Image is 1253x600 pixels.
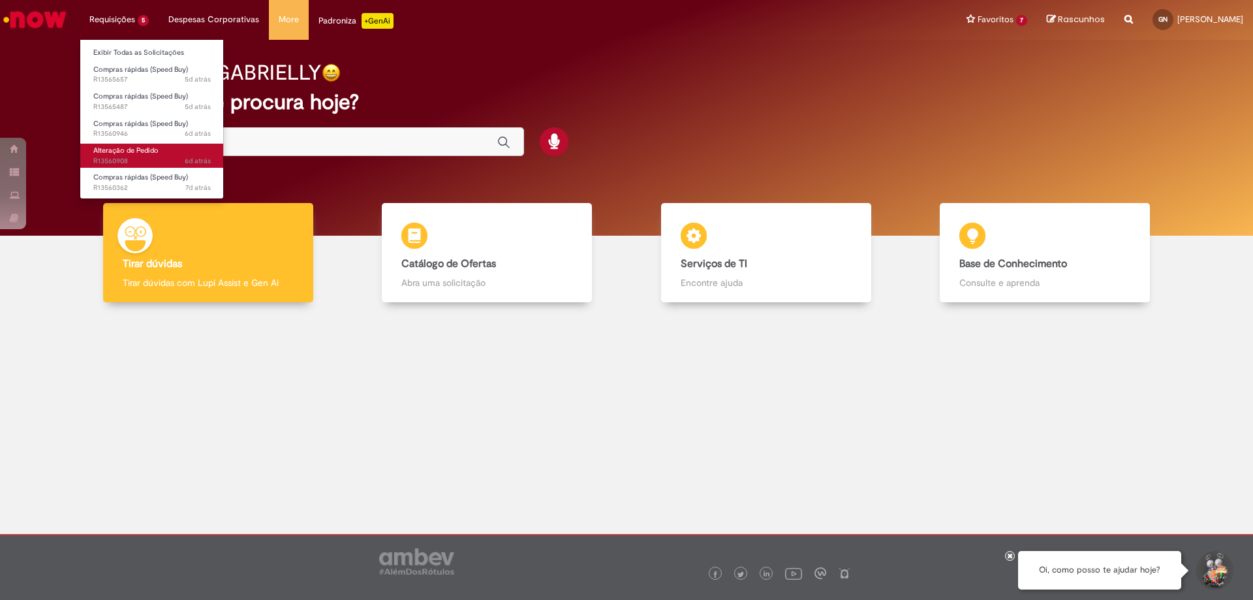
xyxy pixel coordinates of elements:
[113,91,1141,114] h2: O que você procura hoje?
[93,65,188,74] span: Compras rápidas (Speed Buy)
[80,89,224,114] a: Aberto R13565487 : Compras rápidas (Speed Buy)
[1158,15,1168,24] span: GN
[185,129,211,138] span: 6d atrás
[681,257,747,270] b: Serviços de TI
[185,156,211,166] span: 6d atrás
[626,203,906,303] a: Serviços de TI Encontre ajuda
[93,91,188,101] span: Compras rápidas (Speed Buy)
[785,565,802,582] img: logo_footer_youtube.png
[185,183,211,193] span: 7d atrás
[959,276,1130,289] p: Consulte e aprenda
[185,129,211,138] time: 23/09/2025 18:57:54
[906,203,1185,303] a: Base de Conhecimento Consulte e aprenda
[80,39,224,199] ul: Requisições
[93,156,211,166] span: R13560908
[839,567,850,579] img: logo_footer_naosei.png
[185,156,211,166] time: 23/09/2025 18:40:04
[978,13,1013,26] span: Favoritos
[737,571,744,578] img: logo_footer_twitter.png
[185,102,211,112] span: 5d atrás
[1,7,69,33] img: ServiceNow
[959,257,1067,270] b: Base de Conhecimento
[681,276,852,289] p: Encontre ajuda
[1047,14,1105,26] a: Rascunhos
[93,146,159,155] span: Alteração de Pedido
[1177,14,1243,25] span: [PERSON_NAME]
[123,257,182,270] b: Tirar dúvidas
[379,548,454,575] img: logo_footer_ambev_rotulo_gray.png
[185,183,211,193] time: 23/09/2025 16:46:17
[93,74,211,85] span: R13565657
[401,257,496,270] b: Catálogo de Ofertas
[168,13,259,26] span: Despesas Corporativas
[80,144,224,168] a: Aberto R13560908 : Alteração de Pedido
[93,129,211,139] span: R13560946
[123,276,294,289] p: Tirar dúvidas com Lupi Assist e Gen Ai
[185,102,211,112] time: 25/09/2025 09:44:55
[322,63,341,82] img: happy-face.png
[185,74,211,84] time: 25/09/2025 10:14:28
[93,183,211,193] span: R13560362
[93,119,188,129] span: Compras rápidas (Speed Buy)
[401,276,572,289] p: Abra uma solicitação
[93,102,211,112] span: R13565487
[764,571,770,578] img: logo_footer_linkedin.png
[80,117,224,141] a: Aberto R13560946 : Compras rápidas (Speed Buy)
[1018,551,1181,590] div: Oi, como posso te ajudar hoje?
[1194,551,1233,590] button: Iniciar Conversa de Suporte
[362,13,394,29] p: +GenAi
[89,13,135,26] span: Requisições
[80,46,224,60] a: Exibir Todas as Solicitações
[348,203,627,303] a: Catálogo de Ofertas Abra uma solicitação
[185,74,211,84] span: 5d atrás
[318,13,394,29] div: Padroniza
[279,13,299,26] span: More
[138,15,149,26] span: 5
[80,170,224,195] a: Aberto R13560362 : Compras rápidas (Speed Buy)
[712,571,719,578] img: logo_footer_facebook.png
[1058,13,1105,25] span: Rascunhos
[80,63,224,87] a: Aberto R13565657 : Compras rápidas (Speed Buy)
[814,567,826,579] img: logo_footer_workplace.png
[69,203,348,303] a: Tirar dúvidas Tirar dúvidas com Lupi Assist e Gen Ai
[1016,15,1027,26] span: 7
[93,172,188,182] span: Compras rápidas (Speed Buy)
